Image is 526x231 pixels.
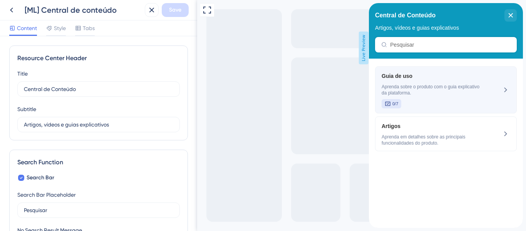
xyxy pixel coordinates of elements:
[13,118,116,143] div: Artigos
[17,105,36,114] div: Subtitle
[64,4,66,10] div: 3
[24,120,173,129] input: Description
[169,5,181,15] span: Save
[25,5,142,15] div: [ML] Central de conteúdo
[13,68,116,78] span: Guia de uso
[13,81,116,93] span: Aprenda sobre o produto com o guia explicativo da plataforma.
[6,7,67,18] span: Central de Conteúdo
[6,2,59,11] span: Central de conteúdo
[17,190,76,199] div: Search Bar Placeholder
[23,98,29,104] span: 0/7
[162,3,189,17] button: Save
[13,131,116,143] span: Aprenda em detalhes sobre as principais funcionalidades do produto.
[6,22,90,28] span: Artigos, vídeos e guias explicativos
[24,206,173,214] input: Pesquisar
[24,85,173,93] input: Title
[17,54,180,63] div: Resource Center Header
[162,32,171,64] span: Live Preview
[54,24,66,33] span: Style
[83,24,95,33] span: Tabs
[27,173,54,182] span: Search Bar
[13,68,116,105] div: Guia de uso
[136,6,148,19] div: close resource center
[17,158,180,167] div: Search Function
[13,118,103,128] span: Artigos
[17,24,37,33] span: Content
[17,69,28,78] div: Title
[21,39,142,45] input: Pesquisar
